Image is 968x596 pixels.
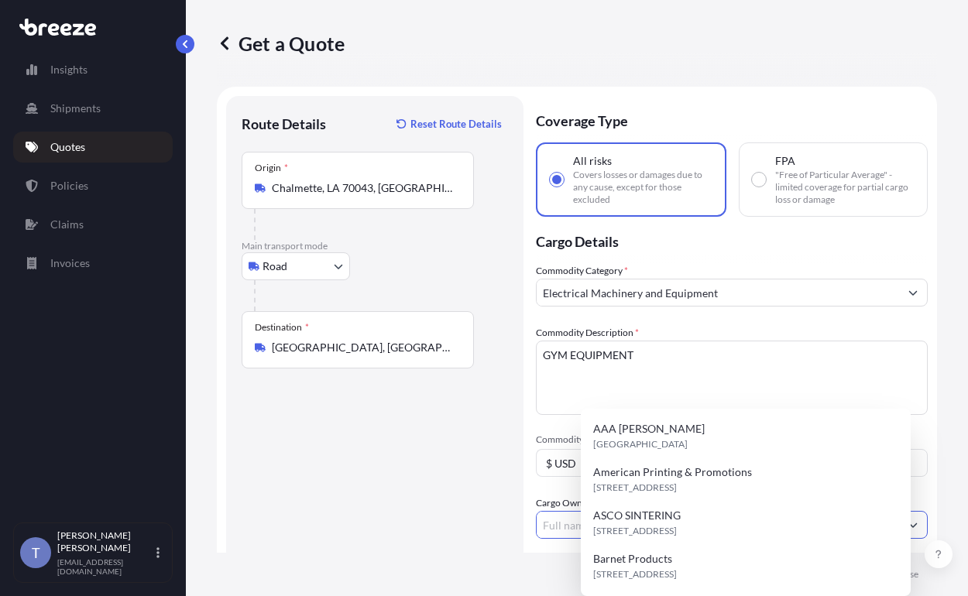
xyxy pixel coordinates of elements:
span: [GEOGRAPHIC_DATA] [593,437,688,452]
p: Get a Quote [217,31,345,56]
button: Show suggestions [899,279,927,307]
div: Origin [255,162,288,174]
span: American Printing & Promotions [593,464,752,480]
p: Quotes [50,139,85,155]
p: Claims [50,217,84,232]
span: FPA [775,153,795,169]
span: Commodity Value [536,433,928,446]
p: Shipments [50,101,101,116]
span: [STREET_ADDRESS] [593,567,677,582]
p: Cargo Details [536,217,928,263]
label: Commodity Description [536,325,639,341]
span: AAA [PERSON_NAME] [593,421,705,437]
p: Insights [50,62,88,77]
p: Main transport mode [242,240,508,252]
input: Full name [537,511,899,539]
span: Road [263,259,287,274]
button: Show suggestions [899,511,927,539]
p: Route Details [242,115,326,133]
p: [EMAIL_ADDRESS][DOMAIN_NAME] [57,557,153,576]
p: [PERSON_NAME] [PERSON_NAME] [57,529,153,554]
span: [STREET_ADDRESS] [593,523,677,539]
span: "Free of Particular Average" - limited coverage for partial cargo loss or damage [775,169,915,206]
p: Coverage Type [536,96,928,142]
span: Barnet Products [593,551,672,567]
span: T [32,545,40,560]
label: Commodity Category [536,263,628,279]
p: Invoices [50,255,90,271]
span: [STREET_ADDRESS] [593,480,677,495]
span: Covers losses or damages due to any cause, except for those excluded [573,169,712,206]
input: Select a commodity type [537,279,899,307]
div: Destination [255,321,309,334]
p: Policies [50,178,88,194]
button: Select transport [242,252,350,280]
span: All risks [573,153,612,169]
span: ASCO SINTERING [593,508,681,523]
label: Cargo Owner [536,495,596,511]
input: Origin [272,180,455,196]
input: Destination [272,340,455,355]
p: Reset Route Details [410,116,502,132]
